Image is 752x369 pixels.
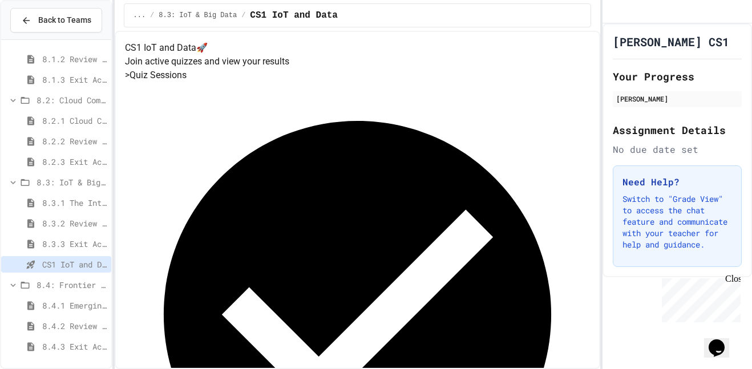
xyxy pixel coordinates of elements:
[42,258,107,270] span: CS1 IoT and Data
[613,143,742,156] div: No due date set
[5,5,79,72] div: Chat with us now!Close
[704,323,741,358] iframe: chat widget
[134,11,146,20] span: ...
[42,74,107,86] span: 8.1.3 Exit Activity - AI Detective
[622,193,732,250] p: Switch to "Grade View" to access the chat feature and communicate with your teacher for help and ...
[241,11,245,20] span: /
[10,8,102,33] button: Back to Teams
[125,55,591,68] p: Join active quizzes and view your results
[616,94,738,104] div: [PERSON_NAME]
[125,41,591,55] h4: CS1 IoT and Data 🚀
[622,175,732,189] h3: Need Help?
[250,9,338,22] span: CS1 IoT and Data
[37,94,107,106] span: 8.2: Cloud Computing
[37,279,107,291] span: 8.4: Frontier Tech Spotlight
[42,197,107,209] span: 8.3.1 The Internet of Things and Big Data: Our Connected Digital World
[38,14,91,26] span: Back to Teams
[42,340,107,352] span: 8.4.3 Exit Activity - Future Tech Challenge
[613,122,742,138] h2: Assignment Details
[42,135,107,147] span: 8.2.2 Review - Cloud Computing
[159,11,237,20] span: 8.3: IoT & Big Data
[150,11,154,20] span: /
[613,34,729,50] h1: [PERSON_NAME] CS1
[42,299,107,311] span: 8.4.1 Emerging Technologies: Shaping Our Digital Future
[42,238,107,250] span: 8.3.3 Exit Activity - IoT Data Detective Challenge
[125,68,591,82] h5: > Quiz Sessions
[42,53,107,65] span: 8.1.2 Review - Introduction to Artificial Intelligence
[42,217,107,229] span: 8.3.2 Review - The Internet of Things and Big Data
[613,68,742,84] h2: Your Progress
[42,115,107,127] span: 8.2.1 Cloud Computing: Transforming the Digital World
[42,320,107,332] span: 8.4.2 Review - Emerging Technologies: Shaping Our Digital Future
[42,156,107,168] span: 8.2.3 Exit Activity - Cloud Service Detective
[657,274,741,322] iframe: chat widget
[37,176,107,188] span: 8.3: IoT & Big Data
